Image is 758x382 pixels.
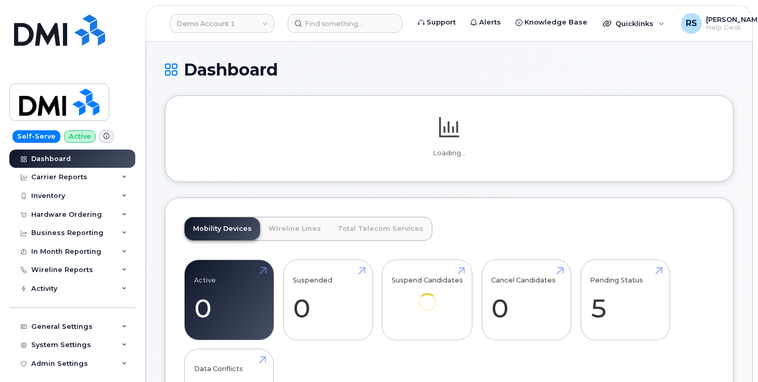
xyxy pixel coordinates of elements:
[184,149,714,158] p: Loading...
[185,217,260,240] a: Mobility Devices
[165,60,734,79] h1: Dashboard
[293,266,363,335] a: Suspended 0
[260,217,329,240] a: Wireline Lines
[491,266,561,335] a: Cancel Candidates 0
[194,266,264,335] a: Active 0
[329,217,432,240] a: Total Telecom Services
[392,266,463,326] a: Suspend Candidates
[590,266,660,335] a: Pending Status 5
